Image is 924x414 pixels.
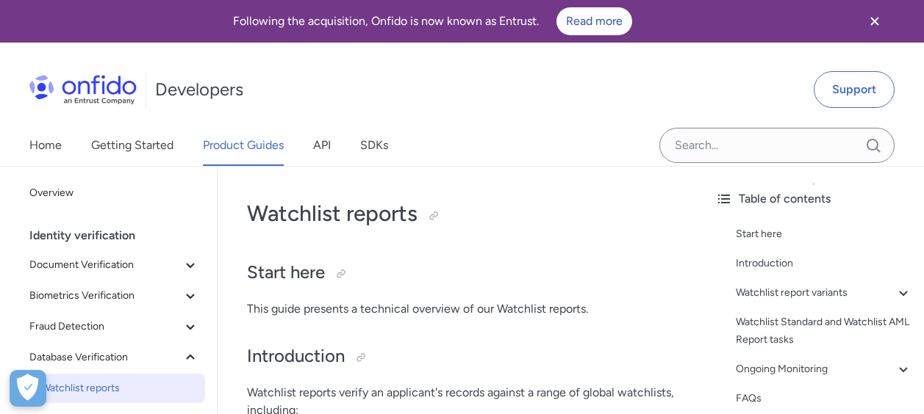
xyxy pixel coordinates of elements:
[814,71,895,108] a: Support
[29,287,182,305] span: Biometrics Verification
[659,128,895,163] input: Onfido search input field
[29,318,182,335] span: Fraud Detection
[556,7,632,35] a: Read more
[18,7,848,35] div: Following the acquisition, Onfido is now known as Entrust.
[91,125,173,166] a: Getting Started
[736,390,912,407] a: FAQs
[736,313,912,349] a: Watchlist Standard and Watchlist AML Report tasks
[41,379,199,397] span: Watchlist reports
[155,78,243,101] h1: Developers
[736,255,912,272] a: Introduction
[247,344,674,369] h2: Introduction
[313,125,331,166] a: API
[10,370,46,407] div: Cookie Preferences
[736,225,912,243] a: Start here
[24,178,205,208] a: Overview
[247,300,674,318] p: This guide presents a technical overview of our Watchlist reports.
[247,261,674,286] h2: Start here
[24,312,205,341] button: Fraud Detection
[10,370,46,407] button: Open Preferences
[29,349,182,366] span: Database Verification
[35,374,205,403] a: Watchlist reports
[360,125,388,166] a: SDKs
[29,256,182,274] span: Document Verification
[24,343,205,372] button: Database Verification
[736,360,912,378] a: Ongoing Monitoring
[715,190,912,208] div: Table of contents
[24,281,205,310] button: Biometrics Verification
[848,3,902,40] button: Close banner
[247,199,674,228] h1: Watchlist reports
[29,221,211,250] div: Identity verification
[24,250,205,280] button: Document Verification
[866,12,884,30] svg: Close banner
[736,284,912,302] a: Watchlist report variants
[203,125,284,166] a: Product Guides
[29,75,137,104] img: Onfido Logo
[29,184,199,202] span: Overview
[29,125,62,166] a: Home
